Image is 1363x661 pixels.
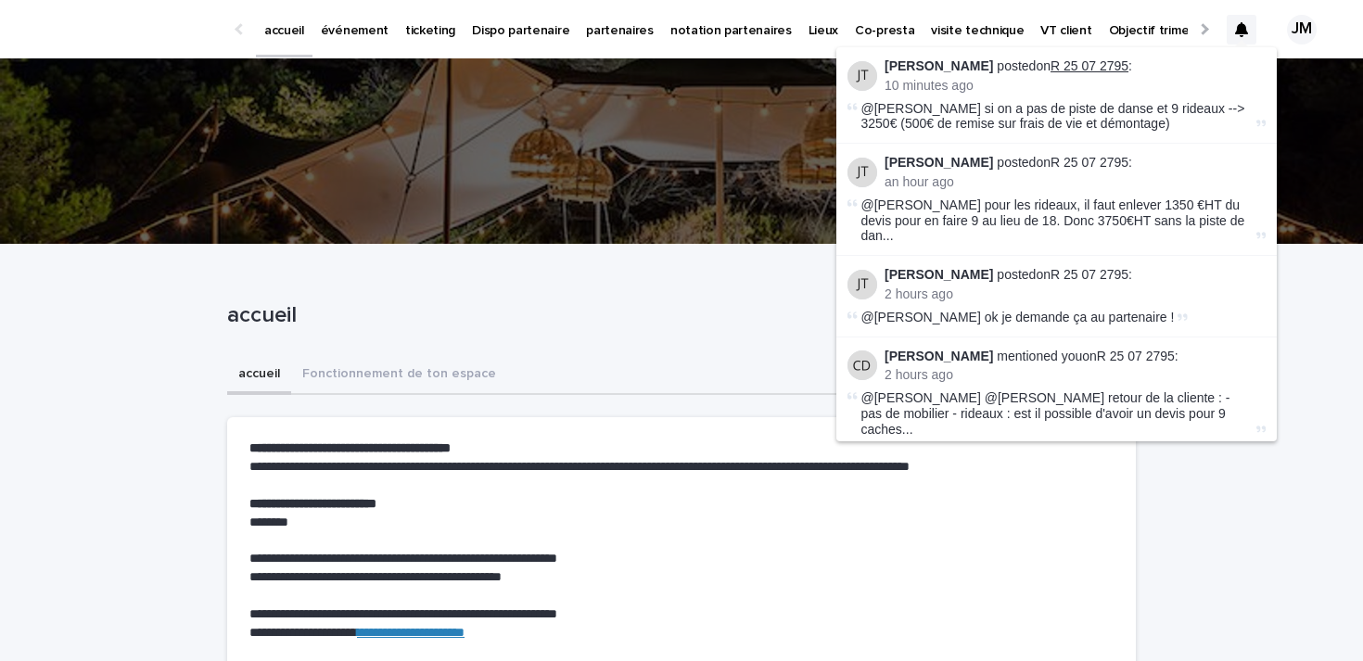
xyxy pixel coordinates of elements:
span: @[PERSON_NAME] pour les rideaux, il faut enlever 1350 €HT du devis pour en faire 9 au lieu de 18.... [861,197,1253,244]
p: mentioned you on : [885,349,1266,364]
p: posted on : [885,267,1266,283]
span: @[PERSON_NAME] si on a pas de piste de danse et 9 rideaux --> 3250€ (500€ de remise sur frais de ... [861,101,1245,132]
strong: [PERSON_NAME] [885,155,993,170]
strong: [PERSON_NAME] [885,267,993,282]
p: accueil [227,302,1128,329]
img: Céline Dislaire [847,350,877,380]
p: an hour ago [885,174,1266,190]
img: Joy Tarade [847,270,877,299]
p: posted on : [885,155,1266,171]
span: @[PERSON_NAME] ok je demande ça au partenaire ! [861,310,1175,324]
p: posted on : [885,58,1266,74]
img: Joy Tarade [847,158,877,187]
img: Ls34BcGeRexTGTNfXpUC [37,11,217,48]
span: @[PERSON_NAME] @[PERSON_NAME] retour de la cliente : - pas de mobilier - rideaux : est il possibl... [861,390,1253,437]
button: Fonctionnement de ton espace [291,356,507,395]
a: R 25 07 2795 [1051,155,1128,170]
a: R 25 07 2795 [1051,267,1128,282]
strong: [PERSON_NAME] [885,349,993,363]
p: 10 minutes ago [885,78,1266,94]
a: R 25 07 2795 [1097,349,1175,363]
img: Joy Tarade [847,61,877,91]
p: 2 hours ago [885,286,1266,302]
button: accueil [227,356,291,395]
p: 2 hours ago [885,367,1266,383]
strong: [PERSON_NAME] [885,58,993,73]
div: JM [1287,15,1317,44]
a: R 25 07 2795 [1051,58,1128,73]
